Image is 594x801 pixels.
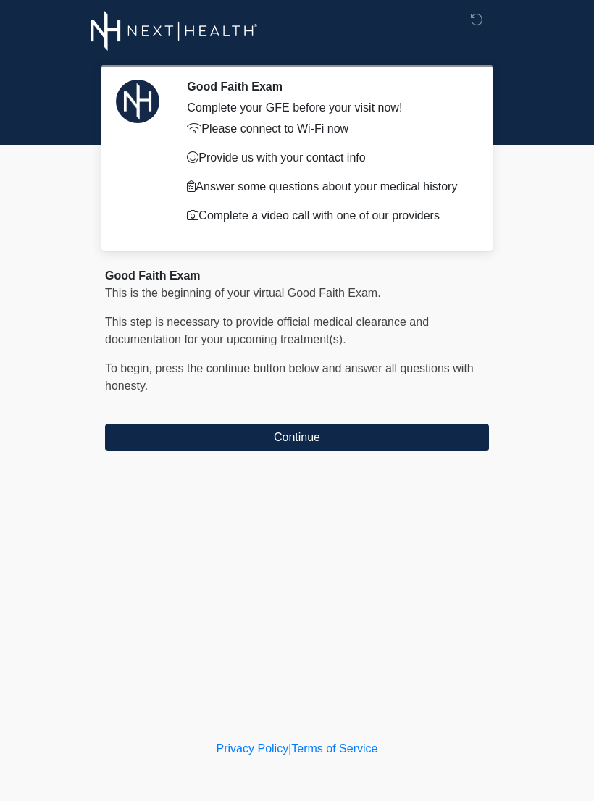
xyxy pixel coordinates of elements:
[187,207,467,225] p: Complete a video call with one of our providers
[91,11,258,51] img: Next-Health Logo
[187,178,467,196] p: Answer some questions about your medical history
[187,120,467,138] p: Please connect to Wi-Fi now
[105,267,489,285] div: Good Faith Exam
[105,316,429,345] span: This step is necessary to provide official medical clearance and documentation for your upcoming ...
[217,742,289,755] a: Privacy Policy
[105,424,489,451] button: Continue
[116,80,159,123] img: Agent Avatar
[105,362,474,392] span: To begin, ﻿﻿﻿﻿﻿﻿press the continue button below and answer all questions with honesty.
[288,742,291,755] a: |
[291,742,377,755] a: Terms of Service
[105,287,381,299] span: This is the beginning of your virtual Good Faith Exam.
[187,80,467,93] h2: Good Faith Exam
[187,149,467,167] p: Provide us with your contact info
[187,99,467,117] div: Complete your GFE before your visit now!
